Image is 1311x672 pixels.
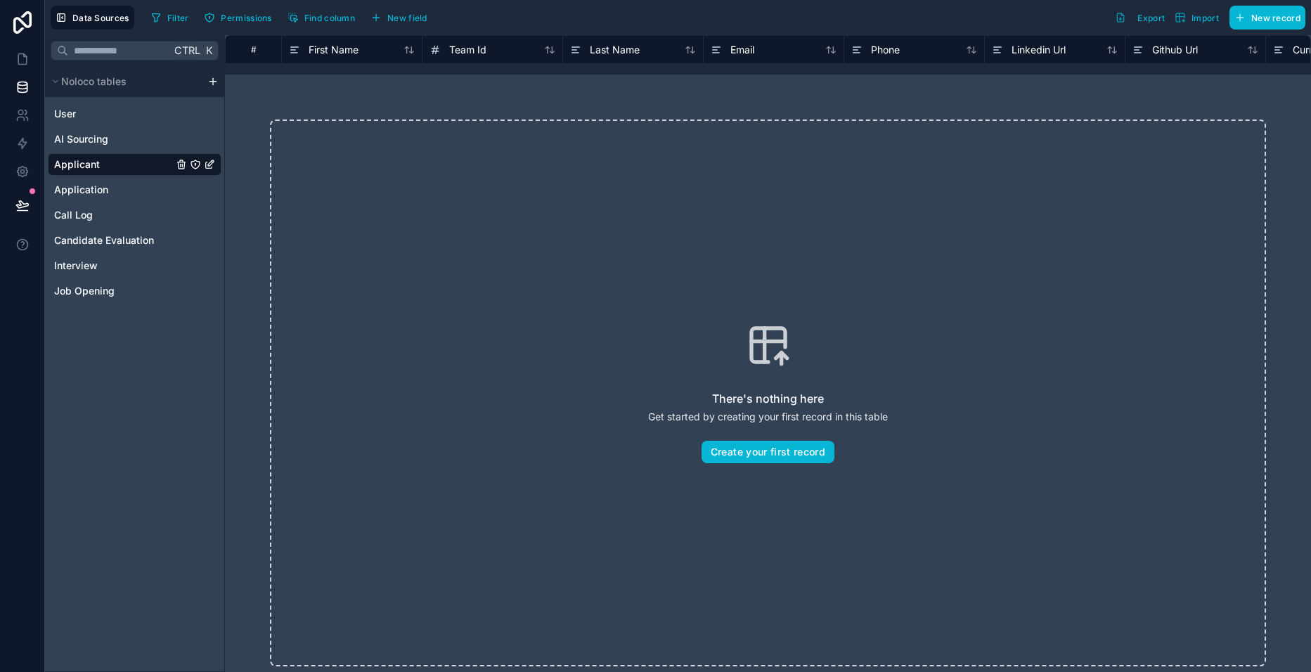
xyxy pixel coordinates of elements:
span: New field [387,13,427,23]
h2: There's nothing here [712,390,824,407]
span: New record [1251,13,1300,23]
span: Linkedin Url [1012,43,1066,57]
span: Find column [304,13,355,23]
button: Import [1170,6,1224,30]
span: Import [1191,13,1219,23]
span: Phone [871,43,900,57]
p: Get started by creating your first record in this table [648,410,888,424]
span: First Name [309,43,359,57]
button: Data Sources [51,6,134,30]
span: Permissions [221,13,271,23]
button: New record [1229,6,1305,30]
span: Github Url [1152,43,1198,57]
button: Find column [283,7,360,28]
span: Email [730,43,754,57]
a: New record [1224,6,1305,30]
span: Last Name [590,43,640,57]
span: Team Id [449,43,486,57]
button: Create your first record [702,441,834,463]
span: Filter [167,13,189,23]
button: Permissions [199,7,276,28]
a: Permissions [199,7,282,28]
div: # [236,44,271,55]
button: Filter [146,7,194,28]
span: Ctrl [173,41,202,59]
button: Export [1110,6,1170,30]
button: New field [366,7,432,28]
span: K [204,46,214,56]
span: Export [1137,13,1165,23]
span: Data Sources [72,13,129,23]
